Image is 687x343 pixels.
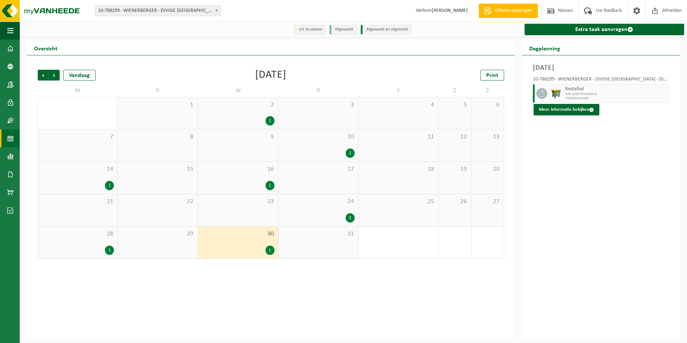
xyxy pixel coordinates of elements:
span: 9 [202,133,274,141]
li: Afgewerkt en afgemeld [361,25,412,35]
span: 26 [442,198,467,206]
div: 1 [266,246,275,255]
span: Volgende [49,70,60,81]
div: 1 [346,148,355,158]
h3: [DATE] [533,63,669,73]
span: 1 [121,101,194,109]
strong: [PERSON_NAME] [432,8,468,13]
td: Z [471,84,504,97]
span: 17 [282,165,355,173]
span: Print [486,73,498,78]
div: [DATE] [255,70,286,81]
a: Offerte aanvragen [479,4,538,18]
td: W [198,84,278,97]
td: D [118,84,198,97]
span: 20 [475,165,500,173]
span: 19 [442,165,467,173]
div: 1 [105,246,114,255]
td: V [359,84,439,97]
div: 1 [266,181,275,190]
span: 27 [475,198,500,206]
span: 21 [42,198,114,206]
h2: Dagplanning [522,41,567,55]
h2: Overzicht [27,41,65,55]
span: 31 [282,230,355,238]
span: 18 [362,165,435,173]
span: 5 [442,101,467,109]
td: M [38,84,118,97]
div: Vandaag [63,70,96,81]
span: 30 [202,230,274,238]
span: 24 [282,198,355,206]
span: 7 [42,133,114,141]
span: 14 [42,165,114,173]
td: D [278,84,359,97]
span: 10 [282,133,355,141]
a: Print [480,70,504,81]
span: 6 [475,101,500,109]
td: Z [439,84,471,97]
span: 29 [121,230,194,238]
span: Restafval [565,86,667,92]
span: Vorige [38,70,49,81]
span: WB-1100-HP restafval [565,92,667,96]
button: Meer informatie bekijken [534,104,599,115]
span: 11 [362,133,435,141]
span: 15 [121,165,194,173]
span: 2 [202,101,274,109]
span: 10-788299 - WIENERBERGER - DIVISIE MAASEIK - MAASEIK [95,6,220,16]
span: T250001414103 [565,96,667,101]
div: 1 [105,181,114,190]
div: 1 [266,116,275,125]
span: 3 [282,101,355,109]
span: 4 [362,101,435,109]
span: 13 [475,133,500,141]
img: WB-1100-HPE-GN-50 [551,88,562,99]
div: 10-788299 - WIENERBERGER - DIVISIE [GEOGRAPHIC_DATA] - [GEOGRAPHIC_DATA] [533,77,669,84]
span: 2 [442,230,467,238]
span: 3 [475,230,500,238]
span: 12 [442,133,467,141]
span: Offerte aanvragen [493,7,534,14]
span: 22 [121,198,194,206]
span: 28 [42,230,114,238]
span: 1 [362,230,435,238]
li: Afgewerkt [329,25,357,35]
span: 25 [362,198,435,206]
div: 2 [346,213,355,223]
a: Extra taak aanvragen [525,24,684,35]
span: 8 [121,133,194,141]
span: 23 [202,198,274,206]
span: 10-788299 - WIENERBERGER - DIVISIE MAASEIK - MAASEIK [95,5,221,16]
span: 30 [42,101,114,109]
li: Uit te voeren [294,25,326,35]
span: 16 [202,165,274,173]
